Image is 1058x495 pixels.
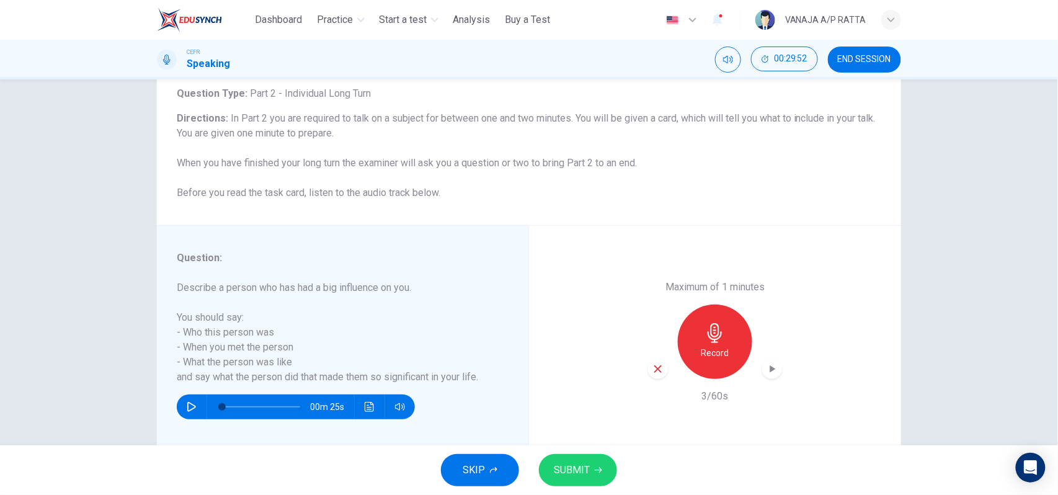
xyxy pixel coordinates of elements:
[665,16,680,25] img: en
[463,462,485,479] span: SKIP
[313,9,370,31] button: Practice
[665,280,765,295] h6: Maximum of 1 minutes
[505,12,551,27] span: Buy a Test
[785,12,866,27] div: VANAJA A/P RATTA
[751,47,818,73] div: Hide
[157,7,222,32] img: ELTC logo
[751,47,818,71] button: 00:29:52
[318,12,353,27] span: Practice
[715,47,741,73] div: Mute
[701,346,729,360] h6: Record
[678,305,752,379] button: Record
[828,47,901,73] button: END SESSION
[702,389,729,404] h6: 3/60s
[256,12,303,27] span: Dashboard
[157,7,251,32] a: ELTC logo
[441,454,519,486] button: SKIP
[177,112,876,198] span: In Part 2 you are required to talk on a subject for between one and two minutes. You will be give...
[380,12,427,27] span: Start a test
[500,9,556,31] button: Buy a Test
[187,56,230,71] h1: Speaking
[774,54,807,64] span: 00:29:52
[247,87,371,99] span: Part 2 - Individual Long Turn
[177,280,494,385] h6: Describe a person who has had a big influence on you. You should say: - Who this person was - Whe...
[453,12,491,27] span: Analysis
[838,55,891,65] span: END SESSION
[448,9,496,31] button: Analysis
[554,462,590,479] span: SUBMIT
[177,251,494,265] h6: Question :
[1016,453,1046,483] div: Open Intercom Messenger
[310,395,354,419] span: 00m 25s
[539,454,617,486] button: SUBMIT
[755,10,775,30] img: Profile picture
[177,111,881,200] h6: Directions :
[360,395,380,419] button: Click to see the audio transcription
[177,86,881,101] h6: Question Type :
[251,9,308,31] button: Dashboard
[187,48,200,56] span: CEFR
[375,9,443,31] button: Start a test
